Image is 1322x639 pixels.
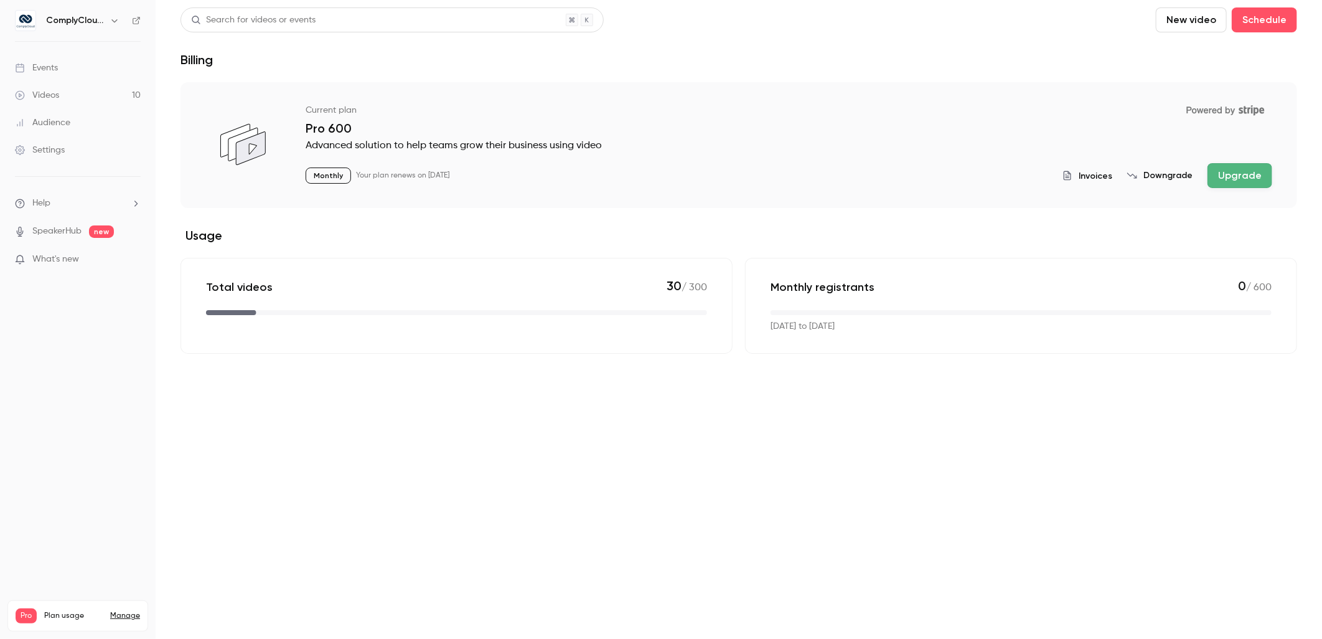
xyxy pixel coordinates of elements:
[16,11,35,31] img: ComplyCloud ENG
[1238,278,1272,295] p: / 600
[15,62,58,74] div: Events
[1062,169,1112,182] button: Invoices
[15,197,141,210] li: help-dropdown-opener
[191,14,316,27] div: Search for videos or events
[180,228,1297,243] h2: Usage
[306,168,351,184] p: Monthly
[180,52,213,67] h1: Billing
[15,116,70,129] div: Audience
[32,197,50,210] span: Help
[180,82,1297,354] section: billing
[32,253,79,266] span: What's new
[46,14,105,27] h6: ComplyCloud ENG
[771,320,835,333] p: [DATE] to [DATE]
[1156,7,1227,32] button: New video
[1127,169,1193,182] button: Downgrade
[206,280,273,295] p: Total videos
[89,225,114,238] span: new
[667,278,707,295] p: / 300
[110,611,140,621] a: Manage
[1232,7,1297,32] button: Schedule
[771,280,874,295] p: Monthly registrants
[1207,163,1272,188] button: Upgrade
[1238,278,1246,293] span: 0
[667,278,682,293] span: 30
[32,225,82,238] a: SpeakerHub
[16,608,37,623] span: Pro
[44,611,103,621] span: Plan usage
[126,254,141,265] iframe: Noticeable Trigger
[356,171,449,181] p: Your plan renews on [DATE]
[1079,169,1112,182] span: Invoices
[306,121,1272,136] p: Pro 600
[15,89,59,102] div: Videos
[306,138,1272,153] p: Advanced solution to help teams grow their business using video
[15,144,65,156] div: Settings
[306,104,357,116] p: Current plan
